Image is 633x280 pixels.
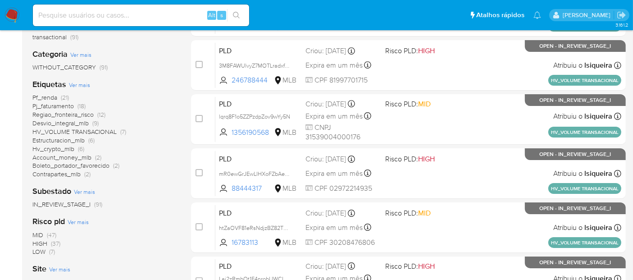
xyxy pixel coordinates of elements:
[563,11,614,19] p: leticia.siqueira@mercadolivre.com
[617,10,626,20] a: Sair
[33,9,249,21] input: Pesquise usuários ou casos...
[476,10,524,20] span: Atalhos rápidos
[227,9,246,22] button: search-icon
[208,11,215,19] span: Alt
[220,11,223,19] span: s
[533,11,541,19] a: Notificações
[615,21,628,28] span: 3.161.2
